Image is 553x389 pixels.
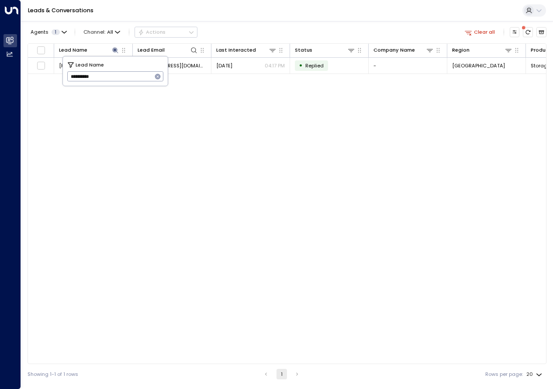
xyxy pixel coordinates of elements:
[138,46,165,54] div: Lead Email
[138,29,166,35] div: Actions
[81,27,123,37] button: Channel:All
[135,27,197,37] button: Actions
[28,371,78,378] div: Showing 1-1 of 1 rows
[276,369,287,379] button: page 1
[59,46,119,54] div: Lead Name
[265,62,285,69] p: 04:17 PM
[59,62,99,69] span: Emma Bayou
[81,27,123,37] span: Channel:
[299,60,303,71] div: •
[373,46,415,54] div: Company Name
[76,61,104,69] span: Lead Name
[369,58,447,73] td: -
[135,27,197,37] div: Button group with a nested menu
[37,61,45,70] span: Toggle select row
[28,7,93,14] a: Leads & Conversations
[295,46,355,54] div: Status
[138,46,198,54] div: Lead Email
[216,46,276,54] div: Last Interacted
[531,62,550,69] span: Storage
[37,46,45,55] span: Toggle select all
[452,62,505,69] span: London
[373,46,434,54] div: Company Name
[216,46,256,54] div: Last Interacted
[510,27,520,37] button: Customize
[523,27,533,37] span: There are new threads available. Refresh the grid to view the latest updates.
[138,62,206,69] span: emmabayou@hotmail.com
[216,62,232,69] span: Sep 30, 2025
[452,46,470,54] div: Region
[526,369,544,380] div: 20
[52,29,60,35] span: 1
[452,46,512,54] div: Region
[305,62,324,69] span: Replied
[107,29,113,35] span: All
[260,369,303,379] nav: pagination navigation
[485,371,523,378] label: Rows per page:
[295,46,312,54] div: Status
[59,46,87,54] div: Lead Name
[31,30,48,35] span: Agents
[462,27,498,37] button: Clear all
[531,46,551,54] div: Product
[28,27,69,37] button: Agents1
[536,27,546,37] button: Archived Leads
